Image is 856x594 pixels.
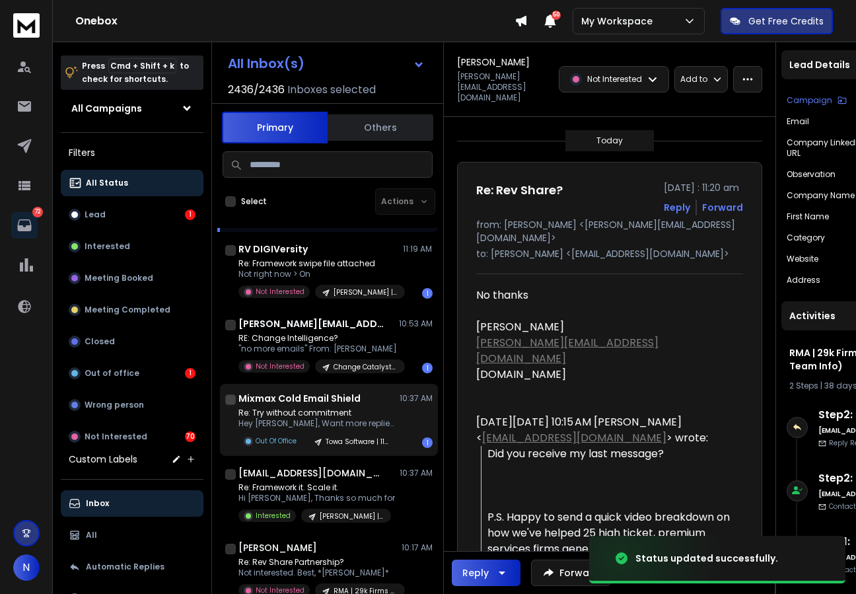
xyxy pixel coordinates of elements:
[787,116,809,127] p: Email
[400,468,433,478] p: 10:37 AM
[400,393,433,404] p: 10:37 AM
[457,56,530,69] h1: [PERSON_NAME]
[86,562,164,572] p: Automatic Replies
[238,493,395,503] p: Hi [PERSON_NAME], Thanks so much for
[476,335,659,366] a: [PERSON_NAME][EMAIL_ADDRESS][DOMAIN_NAME]
[789,58,850,71] p: Lead Details
[462,566,489,579] div: Reply
[61,233,203,260] button: Interested
[476,414,732,446] div: [DATE][DATE] 10:15 AM [PERSON_NAME] < > wrote:
[402,542,433,553] p: 10:17 AM
[228,82,285,98] span: 2436 / 2436
[787,275,820,285] p: Address
[238,418,397,429] p: Hey [PERSON_NAME], Want more replies to
[13,554,40,581] button: N
[75,13,515,29] h1: Onebox
[721,8,833,34] button: Get Free Credits
[61,522,203,548] button: All
[61,297,203,323] button: Meeting Completed
[238,269,397,279] p: Not right now > On
[86,530,97,540] p: All
[238,482,395,493] p: Re: Framework it. Scale it.
[185,368,196,379] div: 1
[85,368,139,379] p: Out of office
[482,430,666,445] a: [EMAIL_ADDRESS][DOMAIN_NAME]
[185,209,196,220] div: 1
[664,181,743,194] p: [DATE] : 11:20 am
[256,361,304,371] p: Not Interested
[680,74,707,85] p: Add to
[61,424,203,450] button: Not Interested70
[399,318,433,329] p: 10:53 AM
[452,560,520,586] button: Reply
[476,247,743,260] p: to: [PERSON_NAME] <[EMAIL_ADDRESS][DOMAIN_NAME]>
[241,196,267,207] label: Select
[422,363,433,373] div: 1
[238,317,384,330] h1: [PERSON_NAME][EMAIL_ADDRESS][DOMAIN_NAME]
[85,241,130,252] p: Interested
[85,400,144,410] p: Wrong person
[85,209,106,220] p: Lead
[238,258,397,269] p: Re: Framework swipe file attached
[185,431,196,442] div: 70
[61,328,203,355] button: Closed
[238,333,397,344] p: RE: Change Intelligence?
[552,11,561,20] span: 50
[422,437,433,448] div: 1
[334,362,397,372] p: Change Catalyst | New 3.7k Healthcare
[702,201,743,214] div: Forward
[61,360,203,387] button: Out of office1
[82,59,189,86] p: Press to check for shortcuts.
[328,113,433,142] button: Others
[61,490,203,517] button: Inbox
[228,57,304,70] h1: All Inbox(s)
[476,181,563,200] h1: Re: Rev Share?
[61,95,203,122] button: All Campaigns
[85,305,170,315] p: Meeting Completed
[222,112,328,143] button: Primary
[238,568,397,578] p: Not interested. Best, *[PERSON_NAME]*
[787,211,829,222] p: First Name
[787,169,836,180] p: observation
[457,71,551,103] p: [PERSON_NAME][EMAIL_ADDRESS][DOMAIN_NAME]
[85,336,115,347] p: Closed
[238,392,361,405] h1: Mixmax Cold Email Shield
[61,554,203,580] button: Automatic Replies
[531,560,611,586] button: Forward
[71,102,142,115] h1: All Campaigns
[85,431,147,442] p: Not Interested
[476,319,732,398] div: [PERSON_NAME]
[476,218,743,244] p: from: [PERSON_NAME] <[PERSON_NAME][EMAIL_ADDRESS][DOMAIN_NAME]>
[61,143,203,162] h3: Filters
[596,135,623,146] p: Today
[238,344,397,354] p: "no more emails" From: [PERSON_NAME]
[787,95,847,106] button: Campaign
[476,367,732,383] div: [DOMAIN_NAME]
[86,498,109,509] p: Inbox
[664,201,690,214] button: Reply
[787,233,825,243] p: category
[61,202,203,228] button: Lead1
[587,74,642,85] p: Not Interested
[11,212,38,239] a: 72
[403,244,433,254] p: 11:19 AM
[787,190,855,201] p: Company Name
[256,436,297,446] p: Out Of Office
[86,178,128,188] p: All Status
[787,254,818,264] p: Website
[13,13,40,38] img: logo
[422,288,433,299] div: 1
[238,408,397,418] p: Re: Try without commitment
[217,50,435,77] button: All Inbox(s)
[287,82,376,98] h3: Inboxes selected
[108,58,176,73] span: Cmd + Shift + k
[61,170,203,196] button: All Status
[748,15,824,28] p: Get Free Credits
[238,466,384,480] h1: [EMAIL_ADDRESS][DOMAIN_NAME]
[320,511,383,521] p: [PERSON_NAME] | 4.2k Thought Leaders
[635,552,778,565] div: Status updated successfully.
[238,242,308,256] h1: RV DIGIVersity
